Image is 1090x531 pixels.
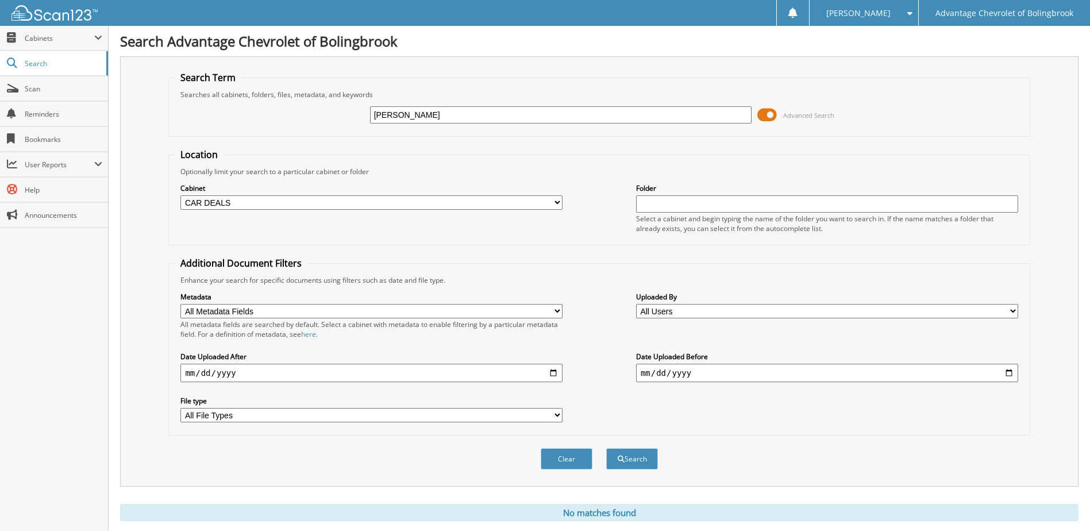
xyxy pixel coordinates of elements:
[25,109,102,119] span: Reminders
[175,148,224,161] legend: Location
[25,33,94,43] span: Cabinets
[541,448,592,470] button: Clear
[120,32,1079,51] h1: Search Advantage Chevrolet of Bolingbrook
[180,183,563,193] label: Cabinet
[25,185,102,195] span: Help
[25,160,94,170] span: User Reports
[175,71,241,84] legend: Search Term
[301,329,316,339] a: here
[25,59,101,68] span: Search
[636,352,1018,361] label: Date Uploaded Before
[120,504,1079,521] div: No matches found
[636,183,1018,193] label: Folder
[175,167,1023,176] div: Optionally limit your search to a particular cabinet or folder
[180,320,563,339] div: All metadata fields are searched by default. Select a cabinet with metadata to enable filtering b...
[636,292,1018,302] label: Uploaded By
[180,364,563,382] input: start
[636,214,1018,233] div: Select a cabinet and begin typing the name of the folder you want to search in. If the name match...
[935,10,1073,17] span: Advantage Chevrolet of Bolingbrook
[636,364,1018,382] input: end
[180,352,563,361] label: Date Uploaded After
[783,111,834,120] span: Advanced Search
[180,396,563,406] label: File type
[25,134,102,144] span: Bookmarks
[180,292,563,302] label: Metadata
[25,84,102,94] span: Scan
[175,275,1023,285] div: Enhance your search for specific documents using filters such as date and file type.
[175,257,307,270] legend: Additional Document Filters
[11,5,98,21] img: scan123-logo-white.svg
[175,90,1023,99] div: Searches all cabinets, folders, files, metadata, and keywords
[606,448,658,470] button: Search
[826,10,891,17] span: [PERSON_NAME]
[25,210,102,220] span: Announcements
